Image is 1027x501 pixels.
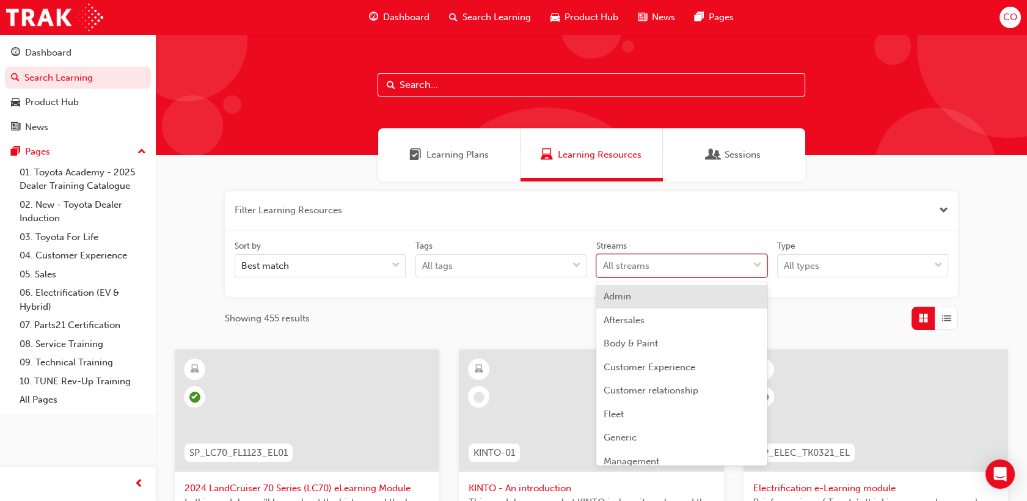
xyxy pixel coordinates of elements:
[5,39,151,141] button: DashboardSearch LearningProduct HubNews
[596,240,627,252] div: Streams
[25,120,48,134] div: News
[439,5,541,30] a: search-iconSearch Learning
[15,265,151,284] a: 05. Sales
[707,148,720,162] span: Sessions
[604,315,645,326] span: Aftersales
[241,259,289,273] div: Best match
[777,240,795,252] div: Type
[15,163,151,196] a: 01. Toyota Academy - 2025 Dealer Training Catalogue
[415,240,433,252] div: Tags
[558,148,641,162] span: Learning Resources
[5,42,151,64] a: Dashboard
[415,240,587,278] label: tagOptions
[541,148,553,162] span: Learning Resources
[15,335,151,354] a: 08. Service Training
[475,362,483,378] span: learningResourceType_ELEARNING-icon
[11,48,20,59] span: guage-icon
[369,10,378,25] span: guage-icon
[15,372,151,391] a: 10. TUNE Rev-Up Training
[709,10,734,24] span: Pages
[387,78,395,92] span: Search
[25,95,79,109] div: Product Hub
[378,73,805,97] input: Search...
[652,10,675,24] span: News
[939,203,948,218] button: Close the filter
[378,128,521,181] a: Learning PlansLearning Plans
[185,481,429,496] span: 2024 LandCruiser 70 Series (LC70) eLearning Module
[550,10,560,25] span: car-icon
[5,141,151,163] button: Pages
[15,283,151,316] a: 06. Electrification (EV & Hybrid)
[15,196,151,228] a: 02. New - Toyota Dealer Induction
[604,338,658,349] span: Body & Paint
[784,259,819,273] div: All types
[985,459,1015,489] div: Open Intercom Messenger
[449,10,458,25] span: search-icon
[663,128,805,181] a: SessionsSessions
[422,259,453,273] div: All tags
[5,67,151,89] a: Search Learning
[604,291,631,302] span: Admin
[604,456,659,467] span: Management
[695,10,704,25] span: pages-icon
[604,432,637,443] span: Generic
[189,392,200,403] span: learningRecordVerb_PASS-icon
[426,148,489,162] span: Learning Plans
[469,481,714,496] span: KINTO - An introduction
[462,10,531,24] span: Search Learning
[521,128,663,181] a: Learning ResourcesLearning Resources
[383,10,429,24] span: Dashboard
[758,446,850,460] span: SP_ELEC_TK0321_EL
[6,4,103,31] img: Trak
[1000,7,1021,28] button: CO
[235,240,261,252] div: Sort by
[15,353,151,372] a: 09. Technical Training
[942,312,951,326] span: List
[25,145,50,159] div: Pages
[541,5,628,30] a: car-iconProduct Hub
[919,312,928,326] span: Grid
[603,259,649,273] div: All streams
[11,122,20,133] span: news-icon
[15,246,151,265] a: 04. Customer Experience
[604,362,695,373] span: Customer Experience
[572,258,581,274] span: down-icon
[5,116,151,139] a: News
[753,481,998,496] span: Electrification e-Learning module
[225,312,310,326] span: Showing 455 results
[638,10,647,25] span: news-icon
[409,148,422,162] span: Learning Plans
[934,258,943,274] span: down-icon
[359,5,439,30] a: guage-iconDashboard
[11,73,20,84] span: search-icon
[189,446,288,460] span: SP_LC70_FL1123_EL01
[25,46,71,60] div: Dashboard
[137,144,146,160] span: up-icon
[11,147,20,158] span: pages-icon
[5,91,151,114] a: Product Hub
[15,316,151,335] a: 07. Parts21 Certification
[15,390,151,409] a: All Pages
[134,477,144,492] span: prev-icon
[11,97,20,108] span: car-icon
[604,409,624,420] span: Fleet
[392,258,400,274] span: down-icon
[565,10,618,24] span: Product Hub
[753,258,762,274] span: down-icon
[725,148,761,162] span: Sessions
[473,392,484,403] span: learningRecordVerb_NONE-icon
[604,385,698,396] span: Customer relationship
[473,446,515,460] span: KINTO-01
[191,362,199,378] span: learningResourceType_ELEARNING-icon
[628,5,685,30] a: news-iconNews
[15,228,151,247] a: 03. Toyota For Life
[685,5,744,30] a: pages-iconPages
[1003,10,1017,24] span: CO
